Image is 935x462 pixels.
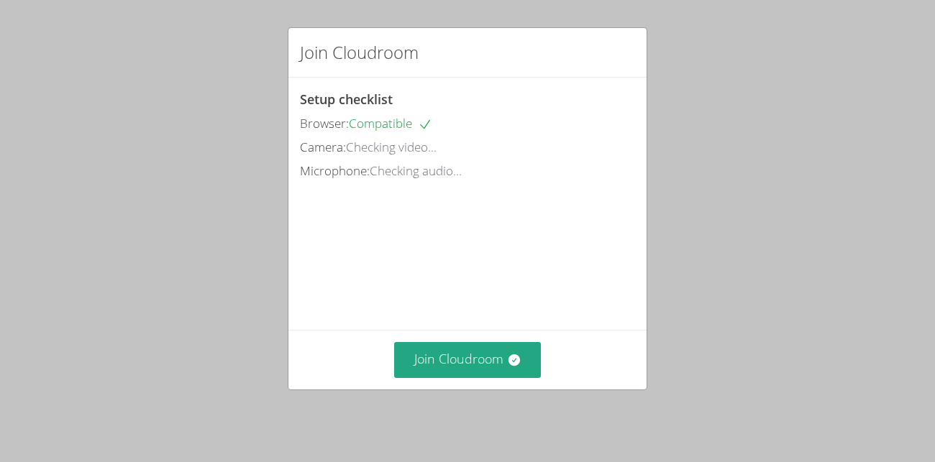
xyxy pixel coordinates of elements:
button: Join Cloudroom [394,342,542,377]
span: Setup checklist [300,91,393,108]
span: Checking audio... [370,162,462,179]
span: Compatible [349,115,432,131]
span: Camera: [300,139,346,155]
h2: Join Cloudroom [300,40,419,65]
span: Browser: [300,115,349,131]
span: Checking video... [346,139,437,155]
span: Microphone: [300,162,370,179]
